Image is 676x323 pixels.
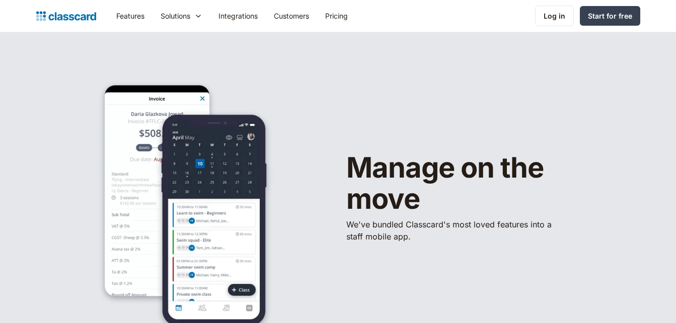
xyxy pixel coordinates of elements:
[108,5,153,27] a: Features
[317,5,356,27] a: Pricing
[588,11,632,21] div: Start for free
[36,9,96,23] a: home
[580,6,640,26] a: Start for free
[266,5,317,27] a: Customers
[346,218,558,243] p: We've bundled ​Classcard's most loved features into a staff mobile app.
[544,11,565,21] div: Log in
[161,11,190,21] div: Solutions
[346,152,608,214] h1: Manage on the move
[153,5,210,27] div: Solutions
[210,5,266,27] a: Integrations
[535,6,574,26] a: Log in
